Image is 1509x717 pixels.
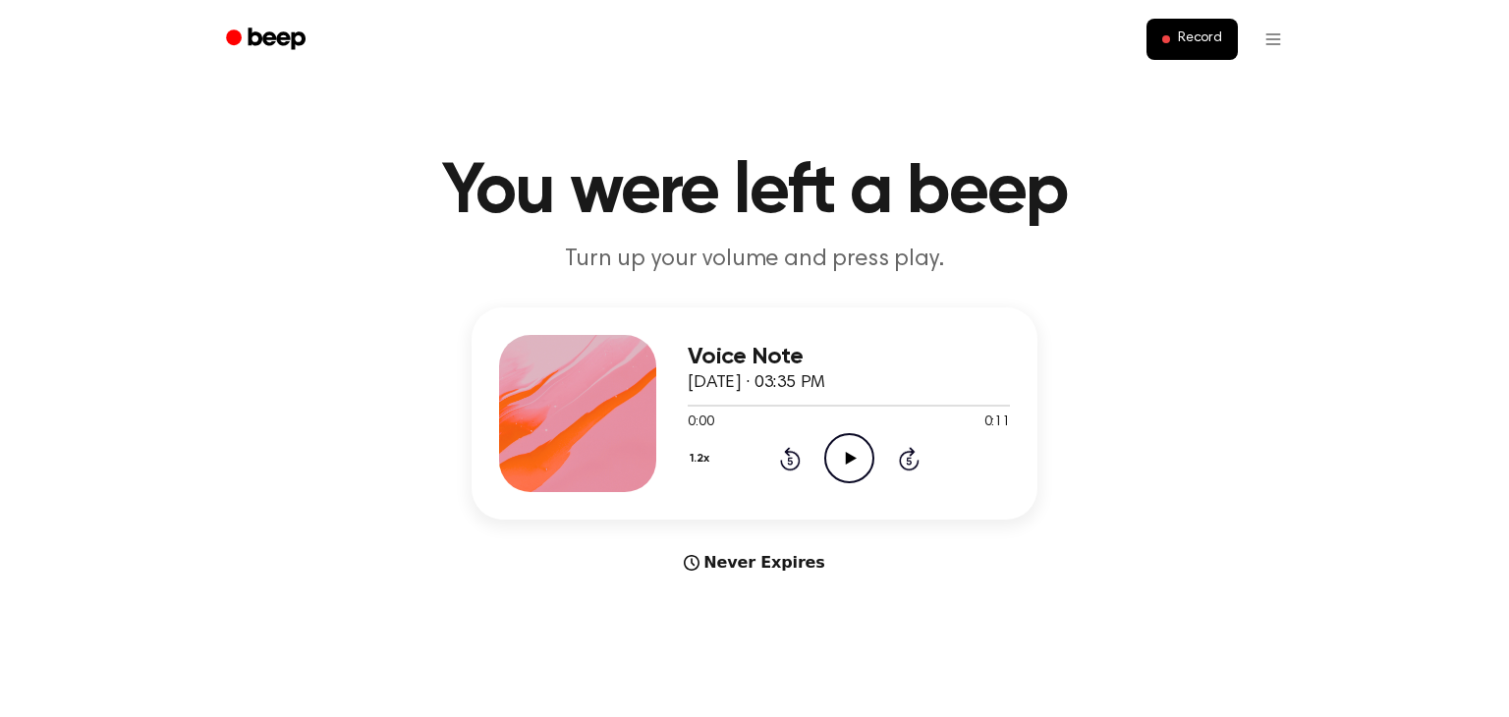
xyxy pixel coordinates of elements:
[688,442,716,475] button: 1.2x
[1146,19,1238,60] button: Record
[1250,16,1297,63] button: Open menu
[688,344,1010,370] h3: Voice Note
[1178,30,1222,48] span: Record
[377,244,1132,276] p: Turn up your volume and press play.
[212,21,323,59] a: Beep
[688,413,713,433] span: 0:00
[984,413,1010,433] span: 0:11
[688,374,825,392] span: [DATE] · 03:35 PM
[472,551,1037,575] div: Never Expires
[251,157,1257,228] h1: You were left a beep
